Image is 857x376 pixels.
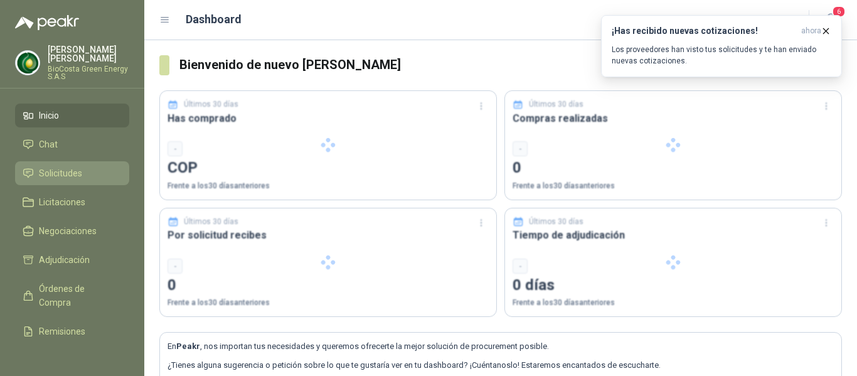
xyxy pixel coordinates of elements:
[39,282,117,309] span: Órdenes de Compra
[48,65,129,80] p: BioCosta Green Energy S.A.S
[39,109,59,122] span: Inicio
[39,325,85,338] span: Remisiones
[819,9,842,31] button: 6
[15,161,129,185] a: Solicitudes
[186,11,242,28] h1: Dashboard
[601,15,842,77] button: ¡Has recibido nuevas cotizaciones!ahora Los proveedores han visto tus solicitudes y te han enviad...
[15,15,79,30] img: Logo peakr
[15,320,129,343] a: Remisiones
[15,277,129,314] a: Órdenes de Compra
[15,104,129,127] a: Inicio
[176,341,200,351] b: Peakr
[15,132,129,156] a: Chat
[168,340,834,353] p: En , nos importan tus necesidades y queremos ofrecerte la mejor solución de procurement posible.
[168,359,834,372] p: ¿Tienes alguna sugerencia o petición sobre lo que te gustaría ver en tu dashboard? ¡Cuéntanoslo! ...
[15,219,129,243] a: Negociaciones
[612,26,796,36] h3: ¡Has recibido nuevas cotizaciones!
[612,44,831,67] p: Los proveedores han visto tus solicitudes y te han enviado nuevas cotizaciones.
[39,195,85,209] span: Licitaciones
[16,51,40,75] img: Company Logo
[801,26,821,36] span: ahora
[39,137,58,151] span: Chat
[39,166,82,180] span: Solicitudes
[832,6,846,18] span: 6
[39,224,97,238] span: Negociaciones
[179,55,842,75] h3: Bienvenido de nuevo [PERSON_NAME]
[39,253,90,267] span: Adjudicación
[15,190,129,214] a: Licitaciones
[48,45,129,63] p: [PERSON_NAME] [PERSON_NAME]
[15,248,129,272] a: Adjudicación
